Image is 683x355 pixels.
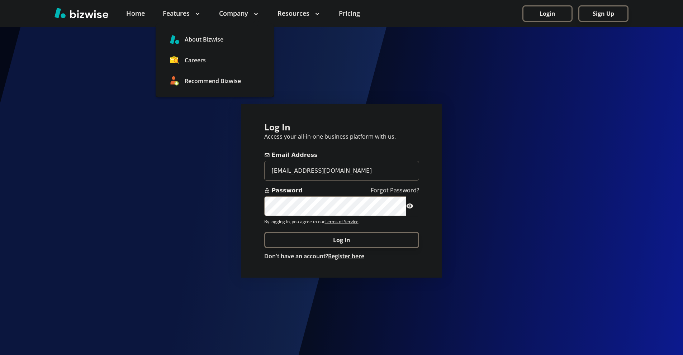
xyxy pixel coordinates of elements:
[578,10,629,17] a: Sign Up
[278,9,321,18] p: Resources
[578,5,629,22] button: Sign Up
[325,219,359,225] a: Terms of Service
[156,71,274,91] a: Recommend Bizwise
[264,186,419,195] span: Password
[522,5,573,22] button: Login
[264,161,419,181] input: you@example.com
[126,9,145,18] a: Home
[156,29,274,50] a: About Bizwise
[264,151,419,159] span: Email Address
[156,50,274,71] a: Careers
[371,186,419,194] a: Forgot Password?
[264,121,419,133] h3: Log In
[339,9,360,18] a: Pricing
[163,9,201,18] p: Features
[264,232,419,248] button: Log In
[328,252,364,260] a: Register here
[219,9,260,18] p: Company
[54,8,108,18] img: Bizwise Logo
[264,253,419,260] div: Don't have an account?Register here
[264,219,419,225] p: By logging in, you agree to our .
[264,253,419,260] p: Don't have an account?
[522,10,578,17] a: Login
[264,133,419,141] p: Access your all-in-one business platform with us.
